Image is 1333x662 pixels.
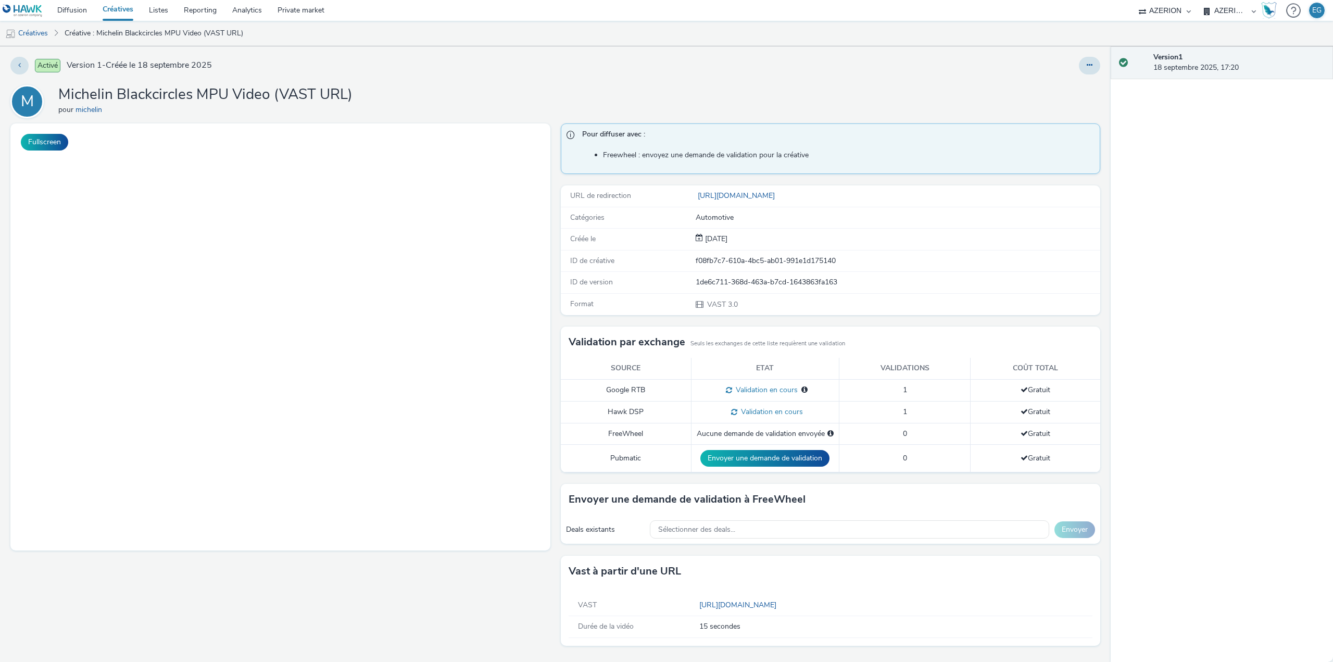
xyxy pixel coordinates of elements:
div: 18 septembre 2025, 17:20 [1153,52,1325,73]
th: Source [561,358,691,379]
div: Automotive [696,213,1100,223]
span: Gratuit [1021,429,1050,439]
span: Pour diffuser avec : [582,129,1090,143]
span: URL de redirection [570,191,631,201]
span: VAST [578,600,597,610]
span: Format [570,299,594,309]
th: Validations [839,358,970,379]
span: Gratuit [1021,407,1050,417]
span: Version 1 - Créée le 18 septembre 2025 [67,59,212,71]
span: ID de créative [570,256,614,266]
h3: Vast à partir d'une URL [569,564,681,579]
span: 0 [903,453,907,463]
img: Hawk Academy [1261,2,1277,19]
span: Durée de la vidéo [578,621,634,631]
small: Seuls les exchanges de cette liste requièrent une validation [690,340,845,348]
h3: Validation par exchange [569,334,685,350]
a: M [10,96,48,106]
strong: Version 1 [1153,52,1183,62]
th: Etat [691,358,839,379]
a: michelin [76,105,106,115]
div: Aucune demande de validation envoyée [697,429,834,439]
div: Sélectionnez un deal ci-dessous et cliquez sur Envoyer pour envoyer une demande de validation à F... [827,429,834,439]
span: Gratuit [1021,453,1050,463]
span: ID de version [570,277,613,287]
span: 1 [903,385,907,395]
button: Fullscreen [21,134,68,151]
span: pour [58,105,76,115]
span: Validation en cours [737,407,803,417]
h1: Michelin Blackcircles MPU Video (VAST URL) [58,85,353,105]
button: Envoyer une demande de validation [700,450,829,467]
div: M [21,87,34,116]
a: Hawk Academy [1261,2,1281,19]
span: Gratuit [1021,385,1050,395]
h3: Envoyer une demande de validation à FreeWheel [569,492,806,507]
td: Pubmatic [561,444,691,472]
td: FreeWheel [561,423,691,444]
a: Créative : Michelin Blackcircles MPU Video (VAST URL) [59,21,248,46]
span: Validation en cours [732,385,798,395]
td: Hawk DSP [561,401,691,423]
td: Google RTB [561,379,691,401]
div: 1de6c711-368d-463a-b7cd-1643863fa163 [696,277,1100,288]
span: 0 [903,429,907,439]
span: [DATE] [703,234,727,244]
img: mobile [5,29,16,39]
span: Sélectionner des deals... [658,526,735,534]
a: [URL][DOMAIN_NAME] [696,191,779,201]
div: f08fb7c7-610a-4bc5-ab01-991e1d175140 [696,256,1100,266]
div: Deals existants [566,524,645,535]
a: [URL][DOMAIN_NAME] [699,600,781,610]
button: Envoyer [1054,521,1095,538]
span: 1 [903,407,907,417]
img: undefined Logo [3,4,43,17]
div: Création 18 septembre 2025, 17:20 [703,234,727,244]
li: Freewheel : envoyez une demande de validation pour la créative [603,150,1095,160]
span: Catégories [570,213,605,222]
th: Coût total [971,358,1101,379]
span: VAST 3.0 [706,299,738,309]
div: EG [1312,3,1322,18]
span: Créée le [570,234,596,244]
span: Activé [35,59,60,72]
span: 15 secondes [699,621,1089,632]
